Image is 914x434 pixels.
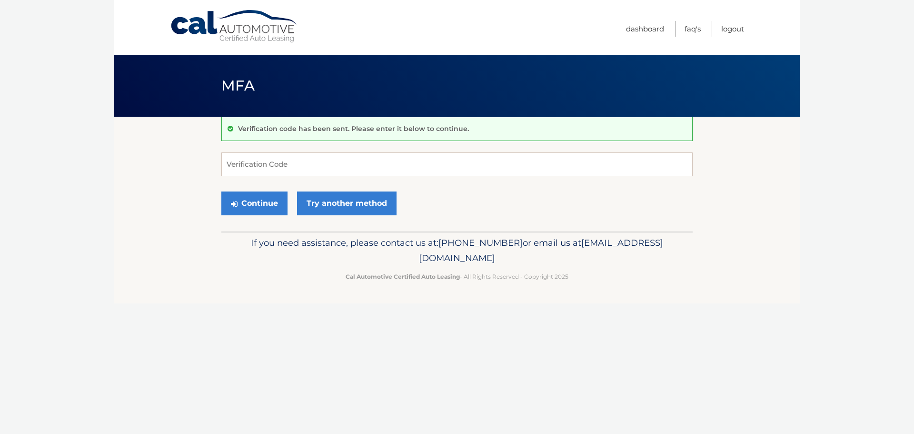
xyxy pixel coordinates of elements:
p: If you need assistance, please contact us at: or email us at [228,235,686,266]
a: Logout [721,21,744,37]
input: Verification Code [221,152,693,176]
button: Continue [221,192,288,215]
a: FAQ's [685,21,701,37]
a: Dashboard [626,21,664,37]
p: - All Rights Reserved - Copyright 2025 [228,272,686,282]
span: [PHONE_NUMBER] [438,237,523,248]
a: Try another method [297,192,397,215]
strong: Cal Automotive Certified Auto Leasing [346,273,460,280]
span: [EMAIL_ADDRESS][DOMAIN_NAME] [419,237,663,263]
p: Verification code has been sent. Please enter it below to continue. [238,124,469,133]
span: MFA [221,77,255,94]
a: Cal Automotive [170,10,298,43]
